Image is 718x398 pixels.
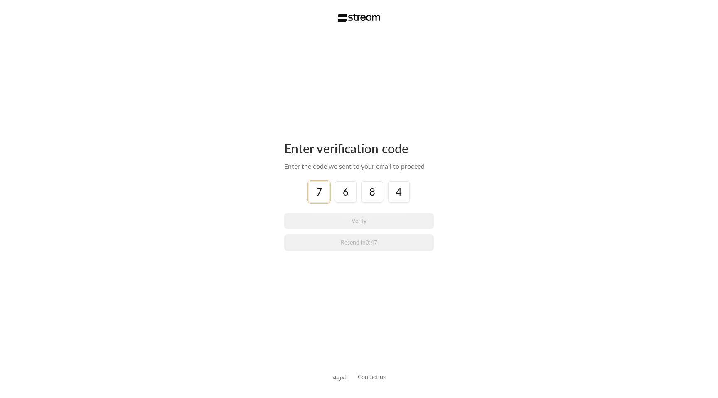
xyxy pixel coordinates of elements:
div: Enter the code we sent to your email to proceed [284,161,434,171]
a: العربية [333,369,348,385]
button: Contact us [358,373,386,381]
a: Contact us [358,373,386,381]
img: Stream Logo [338,14,381,22]
div: Enter verification code [284,140,434,156]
